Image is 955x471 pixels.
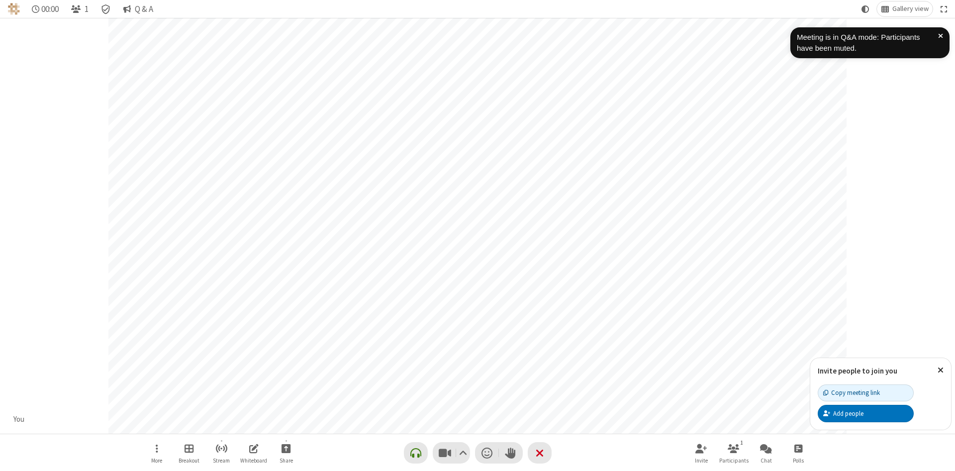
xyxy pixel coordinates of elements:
[28,1,63,16] div: Timer
[761,458,772,464] span: Chat
[783,439,813,467] button: Open poll
[528,442,552,464] button: End or leave meeting
[85,4,89,14] span: 1
[8,3,20,15] img: QA Selenium DO NOT DELETE OR CHANGE
[41,4,59,14] span: 00:00
[213,458,230,464] span: Stream
[797,32,938,54] div: Meeting is in Q&A mode: Participants have been muted.
[151,458,162,464] span: More
[271,439,301,467] button: Start sharing
[433,442,470,464] button: Stop video (Alt+V)
[719,439,749,467] button: Open participant list
[456,442,470,464] button: Video setting
[10,414,28,425] div: You
[793,458,804,464] span: Polls
[239,439,269,467] button: Open shared whiteboard
[695,458,708,464] span: Invite
[930,358,951,382] button: Close popover
[179,458,199,464] span: Breakout
[738,438,746,447] div: 1
[719,458,749,464] span: Participants
[818,366,897,376] label: Invite people to join you
[67,1,93,16] button: Open participant list
[686,439,716,467] button: Invite participants (Alt+I)
[240,458,267,464] span: Whiteboard
[499,442,523,464] button: Raise hand
[818,405,914,422] button: Add people
[858,1,873,16] button: Using system theme
[404,442,428,464] button: Connect your audio
[142,439,172,467] button: Open menu
[206,439,236,467] button: Start streaming
[751,439,781,467] button: Open chat
[877,1,933,16] button: Change layout
[823,388,880,397] div: Copy meeting link
[96,1,115,16] div: Meeting details Encryption enabled
[174,439,204,467] button: Manage Breakout Rooms
[280,458,293,464] span: Share
[135,4,153,14] span: Q & A
[475,442,499,464] button: Send a reaction
[892,5,929,13] span: Gallery view
[818,384,914,401] button: Copy meeting link
[119,1,157,16] button: Q & A
[937,1,952,16] button: Fullscreen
